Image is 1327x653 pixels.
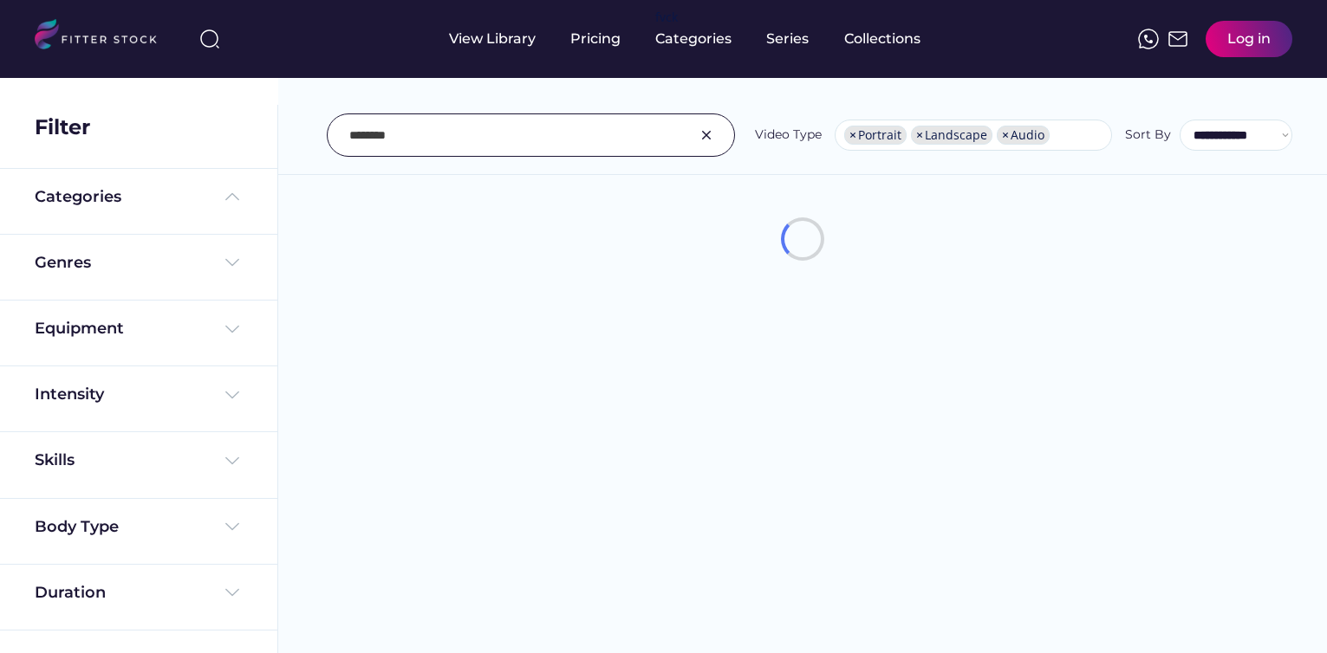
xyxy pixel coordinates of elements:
[35,449,78,471] div: Skills
[997,126,1050,145] li: Audio
[844,126,907,145] li: Portrait
[222,516,243,537] img: Frame%20%284%29.svg
[766,29,810,48] div: Series
[35,318,124,339] div: Equipment
[35,186,121,208] div: Categories
[849,129,856,141] span: ×
[570,29,621,48] div: Pricing
[222,450,243,471] img: Frame%20%284%29.svg
[35,582,106,604] div: Duration
[199,29,220,49] img: search-normal%203.svg
[1002,129,1009,141] span: ×
[1168,29,1188,49] img: Frame%2051.svg
[844,29,920,48] div: Collections
[1125,126,1171,144] div: Sort By
[35,113,90,142] div: Filter
[35,252,91,274] div: Genres
[222,186,243,207] img: Frame%20%285%29.svg
[35,384,104,405] div: Intensity
[35,516,119,538] div: Body Type
[755,126,822,144] div: Video Type
[655,9,678,26] div: fvck
[222,385,243,405] img: Frame%20%284%29.svg
[911,126,992,145] li: Landscape
[222,582,243,603] img: Frame%20%284%29.svg
[222,252,243,273] img: Frame%20%284%29.svg
[1227,29,1271,48] div: Log in
[1138,29,1159,49] img: meteor-icons_whatsapp%20%281%29.svg
[655,29,732,48] div: Categories
[916,129,923,141] span: ×
[449,29,536,48] div: View Library
[696,125,717,145] img: Group%201000002326.svg
[35,19,172,55] img: LOGO.svg
[222,319,243,339] img: Frame%20%284%29.svg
